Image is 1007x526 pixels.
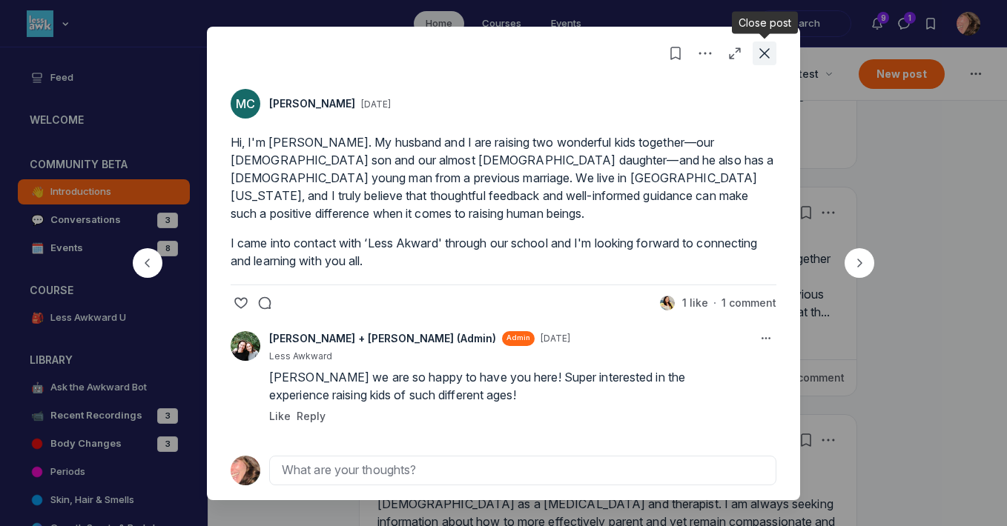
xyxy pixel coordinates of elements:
[693,41,717,65] button: Post actions
[254,293,275,313] button: Comment on this post
[269,350,338,362] button: Less Awkward
[231,89,260,119] a: View Mel Cordeiro profile
[541,333,570,344] a: [DATE]
[231,293,251,313] button: Like the post
[269,331,496,346] a: View user profile
[297,407,326,425] button: Reply
[269,410,291,422] span: Like
[658,294,708,312] button: 1 like
[231,234,776,270] p: I came into contact with ‘Less Akward' through our school and I'm looking forward to connecting a...
[682,296,708,310] span: 1 like
[231,133,776,222] p: Hi, I'm [PERSON_NAME]. My husband and I are raising two wonderful kids together—our [DEMOGRAPHIC_...
[506,333,530,343] span: Admin
[269,96,355,111] a: View Mel Cordeiro profile
[269,350,332,362] span: Less Awkward
[269,368,744,404] p: [PERSON_NAME] we are so happy to have you here! Super interested in the experience raising kids o...
[231,331,260,361] a: View user profile
[297,410,326,422] span: Reply
[756,328,776,349] button: Comment actions
[269,407,291,425] button: Like
[269,96,391,111] button: View Mel Cordeiro profile[DATE]
[723,41,747,65] button: Open post in full page
[361,99,391,110] a: [DATE]
[231,89,260,119] div: MC
[722,296,776,310] button: 1 comment
[753,41,776,65] button: Close post
[664,41,687,65] button: Bookmark post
